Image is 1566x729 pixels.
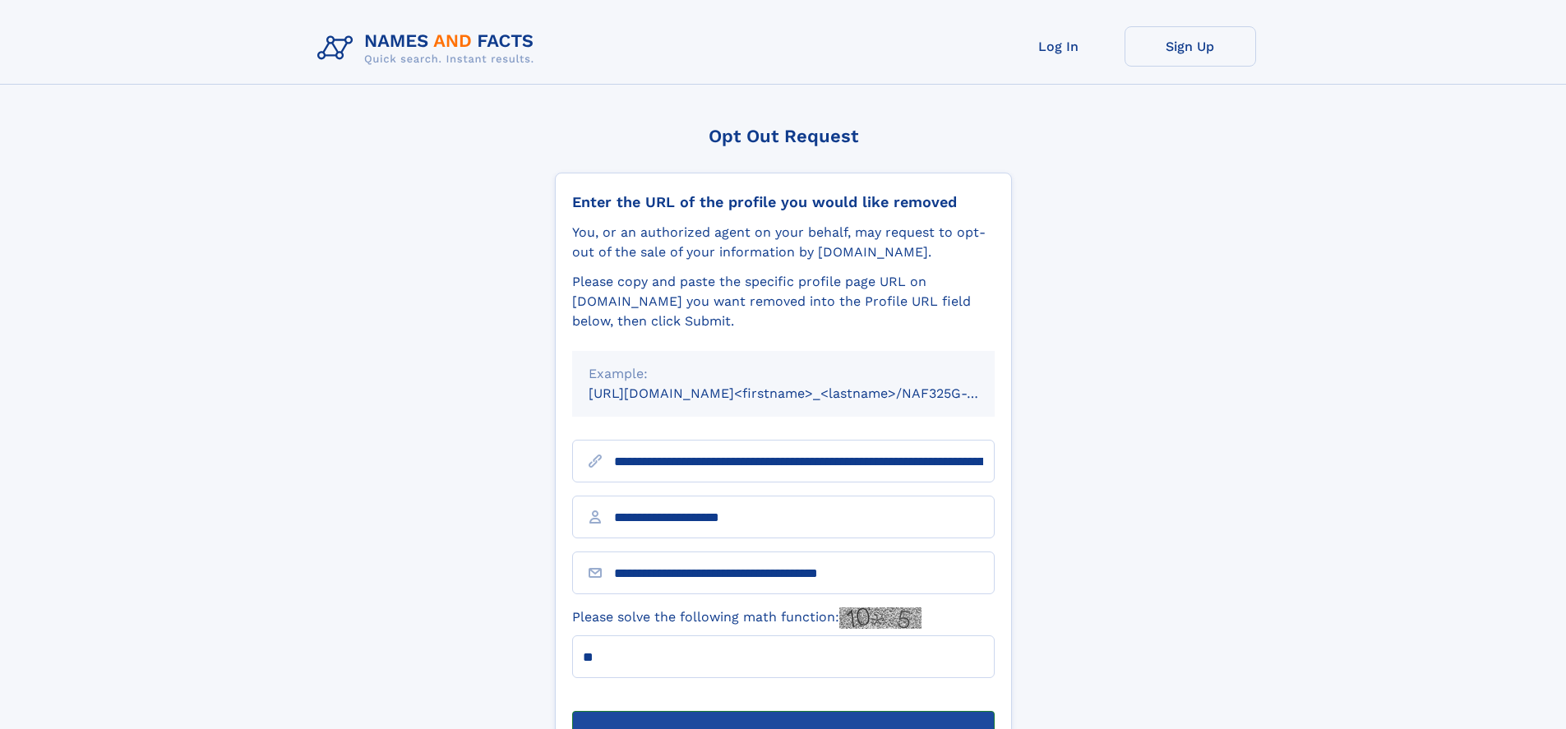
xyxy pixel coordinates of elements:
[589,364,978,384] div: Example:
[993,26,1125,67] a: Log In
[311,26,547,71] img: Logo Names and Facts
[572,223,995,262] div: You, or an authorized agent on your behalf, may request to opt-out of the sale of your informatio...
[572,272,995,331] div: Please copy and paste the specific profile page URL on [DOMAIN_NAME] you want removed into the Pr...
[589,385,1026,401] small: [URL][DOMAIN_NAME]<firstname>_<lastname>/NAF325G-xxxxxxxx
[572,607,922,629] label: Please solve the following math function:
[572,193,995,211] div: Enter the URL of the profile you would like removed
[555,126,1012,146] div: Opt Out Request
[1125,26,1256,67] a: Sign Up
